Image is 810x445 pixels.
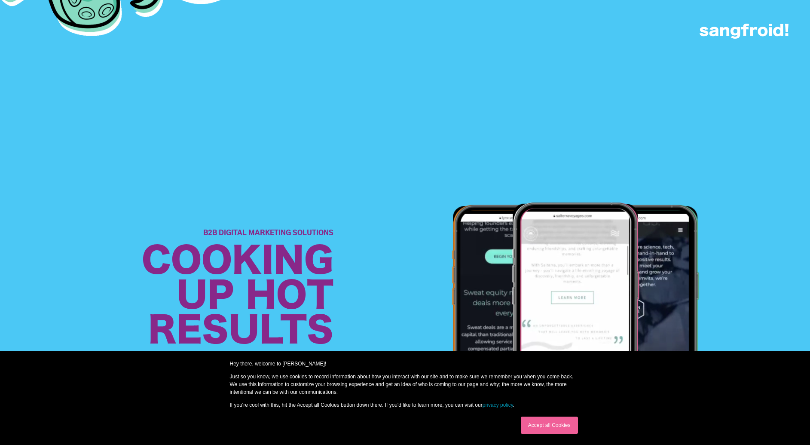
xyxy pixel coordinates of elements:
p: Just so you know, we use cookies to record information about how you interact with our site and t... [230,373,581,396]
img: logo [700,24,789,39]
p: Hey there, welcome to [PERSON_NAME]! [230,360,581,368]
p: If you're cool with this, hit the Accept all Cookies button down there. If you'd like to learn mo... [230,401,581,409]
a: Accept all Cookies [521,417,578,434]
a: privacy policy [483,402,513,408]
